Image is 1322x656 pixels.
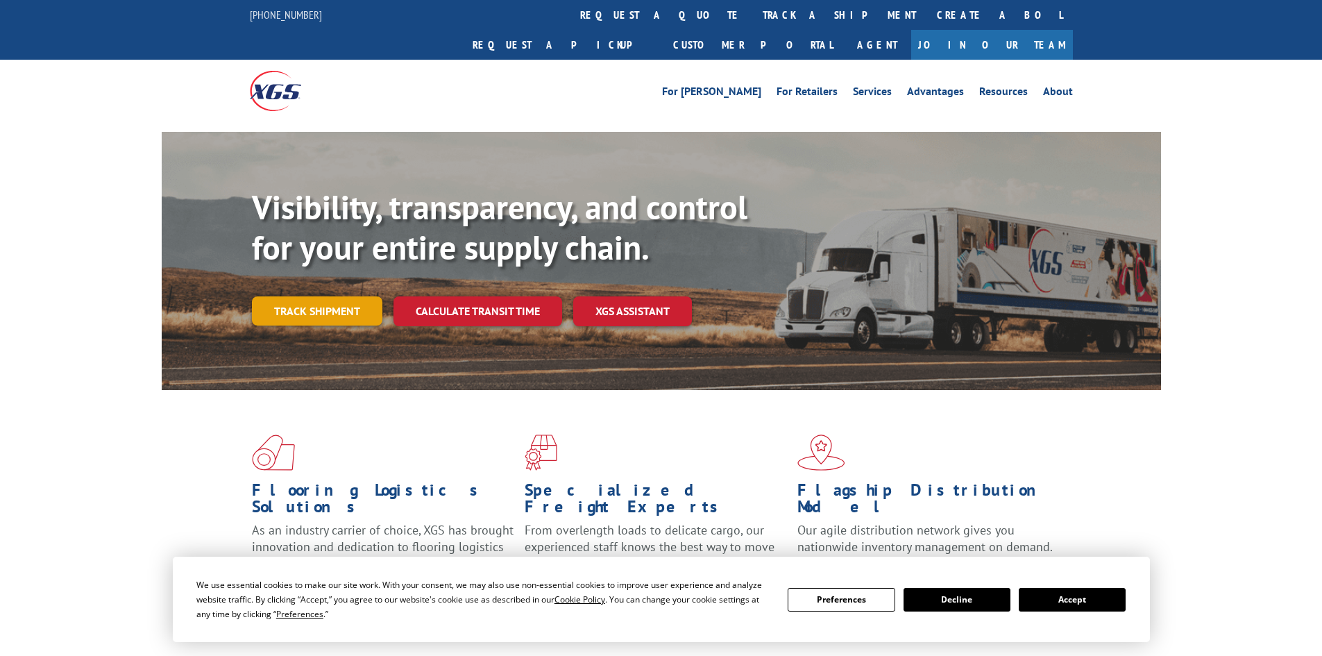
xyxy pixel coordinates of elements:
h1: Flooring Logistics Solutions [252,482,514,522]
img: xgs-icon-total-supply-chain-intelligence-red [252,435,295,471]
a: Agent [843,30,911,60]
a: XGS ASSISTANT [573,296,692,326]
span: Our agile distribution network gives you nationwide inventory management on demand. [797,522,1053,555]
a: Advantages [907,86,964,101]
div: Cookie Consent Prompt [173,557,1150,642]
a: For [PERSON_NAME] [662,86,761,101]
button: Accept [1019,588,1126,612]
a: Resources [979,86,1028,101]
a: About [1043,86,1073,101]
a: For Retailers [777,86,838,101]
a: Track shipment [252,296,382,326]
img: xgs-icon-flagship-distribution-model-red [797,435,845,471]
b: Visibility, transparency, and control for your entire supply chain. [252,185,747,269]
a: Calculate transit time [393,296,562,326]
p: From overlength loads to delicate cargo, our experienced staff knows the best way to move your fr... [525,522,787,584]
span: Cookie Policy [554,594,605,605]
h1: Flagship Distribution Model [797,482,1060,522]
button: Preferences [788,588,895,612]
img: xgs-icon-focused-on-flooring-red [525,435,557,471]
a: Customer Portal [663,30,843,60]
a: Services [853,86,892,101]
a: Request a pickup [462,30,663,60]
h1: Specialized Freight Experts [525,482,787,522]
button: Decline [904,588,1010,612]
a: [PHONE_NUMBER] [250,8,322,22]
span: Preferences [276,608,323,620]
a: Join Our Team [911,30,1073,60]
span: As an industry carrier of choice, XGS has brought innovation and dedication to flooring logistics... [252,522,514,571]
div: We use essential cookies to make our site work. With your consent, we may also use non-essential ... [196,578,771,621]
